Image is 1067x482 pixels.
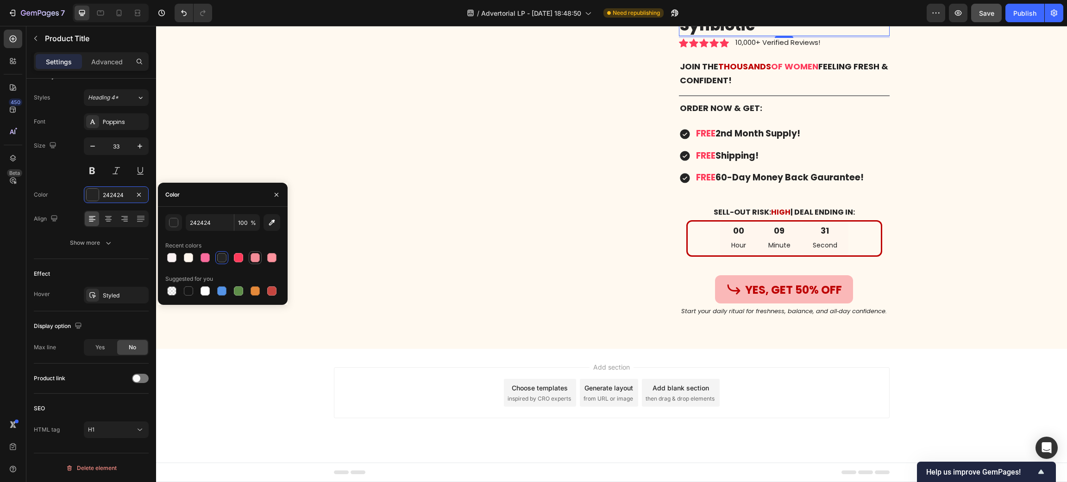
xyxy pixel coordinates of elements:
[66,463,117,474] div: Delete element
[558,181,615,192] strong: SELL-OUT RISK:
[559,249,697,278] a: YES, GET 50% OFF
[91,57,123,67] p: Advanced
[971,4,1002,22] button: Save
[34,343,56,352] div: Max line
[496,357,553,367] div: Add blank section
[540,145,559,158] strong: FREE
[9,99,22,106] div: 450
[34,117,45,126] div: Font
[34,235,149,251] button: Show more
[34,213,60,225] div: Align
[88,93,119,102] span: Heading 4*
[356,357,412,367] div: Choose templates
[165,275,213,283] div: Suggested for you
[61,7,65,19] p: 7
[524,76,606,88] strong: Order NOW & Get:
[34,461,149,476] button: Delete element
[4,4,69,22] button: 7
[427,369,477,377] span: from URL or image
[1036,437,1058,459] div: Open Intercom Messenger
[165,241,201,250] div: Recent colors
[926,466,1047,477] button: Show survey - Help us improve GemPages!
[103,191,130,199] div: 242424
[46,57,72,67] p: Settings
[615,181,634,192] strong: HIGH
[88,426,94,433] span: H1
[477,8,479,18] span: /
[103,118,146,126] div: Poppins
[129,343,136,352] span: No
[540,101,559,114] strong: FREE
[34,191,48,199] div: Color
[45,33,145,44] p: Product Title
[165,191,180,199] div: Color
[613,9,660,17] span: Need republishing
[34,140,58,152] div: Size
[34,290,50,298] div: Hover
[525,281,731,290] i: Start your daily ritual for freshness, balance, and all‑day confidence.
[84,89,149,106] button: Heading 4*
[175,4,212,22] div: Undo/Redo
[103,291,146,300] div: Styled
[615,35,662,46] span: of women
[612,199,634,210] div: 09
[251,219,256,227] span: %
[559,145,595,158] strong: 60-Day
[186,214,234,231] input: Eg: FFFFFF
[490,369,559,377] span: then drag & drop elements
[34,426,60,434] div: HTML tag
[524,35,562,46] span: Join the
[596,145,708,158] strong: Money Back Gaurantee!
[84,421,149,438] button: H1
[34,320,84,333] div: Display option
[657,199,681,210] div: 31
[540,124,559,136] strong: FREE
[657,214,681,225] p: Second
[1005,4,1044,22] button: Publish
[634,181,699,192] strong: | DEAL ENDING IN:
[34,374,65,383] div: Product link
[562,35,615,46] span: thousands
[95,343,105,352] span: Yes
[1013,8,1036,18] div: Publish
[156,26,1067,482] iframe: Design area
[70,238,113,247] div: Show more
[926,468,1036,476] span: Help us improve GemPages!
[559,101,644,114] strong: 2nd Month Supply!
[34,404,45,413] div: SEO
[481,8,581,18] span: Advertorial LP - [DATE] 18:48:50
[575,199,590,210] div: 00
[589,256,686,272] strong: YES, GET 50% OFF
[979,9,994,17] span: Save
[428,357,477,367] div: Generate layout
[34,93,50,102] div: Styles
[433,336,477,346] span: Add section
[559,124,603,136] strong: Shipping!
[7,169,22,177] div: Beta
[34,270,50,278] div: Effect
[575,214,590,225] p: Hour
[612,214,634,225] p: Minute
[351,369,415,377] span: inspired by CRO experts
